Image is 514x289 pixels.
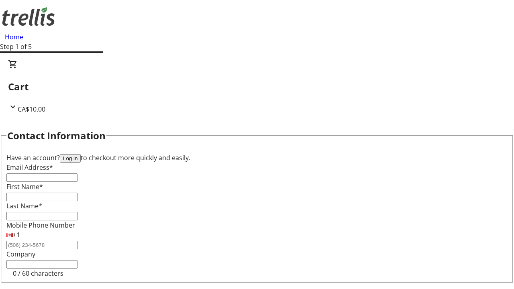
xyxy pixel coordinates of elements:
label: First Name* [6,182,43,191]
div: CartCA$10.00 [8,59,506,114]
div: Have an account? to checkout more quickly and easily. [6,153,508,163]
label: Mobile Phone Number [6,221,75,230]
label: Company [6,250,35,258]
tr-character-limit: 0 / 60 characters [13,269,63,278]
label: Email Address* [6,163,53,172]
button: Log in [60,154,81,163]
h2: Contact Information [7,128,106,143]
span: CA$10.00 [18,105,45,114]
label: Last Name* [6,201,42,210]
input: (506) 234-5678 [6,241,78,249]
h2: Cart [8,79,506,94]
